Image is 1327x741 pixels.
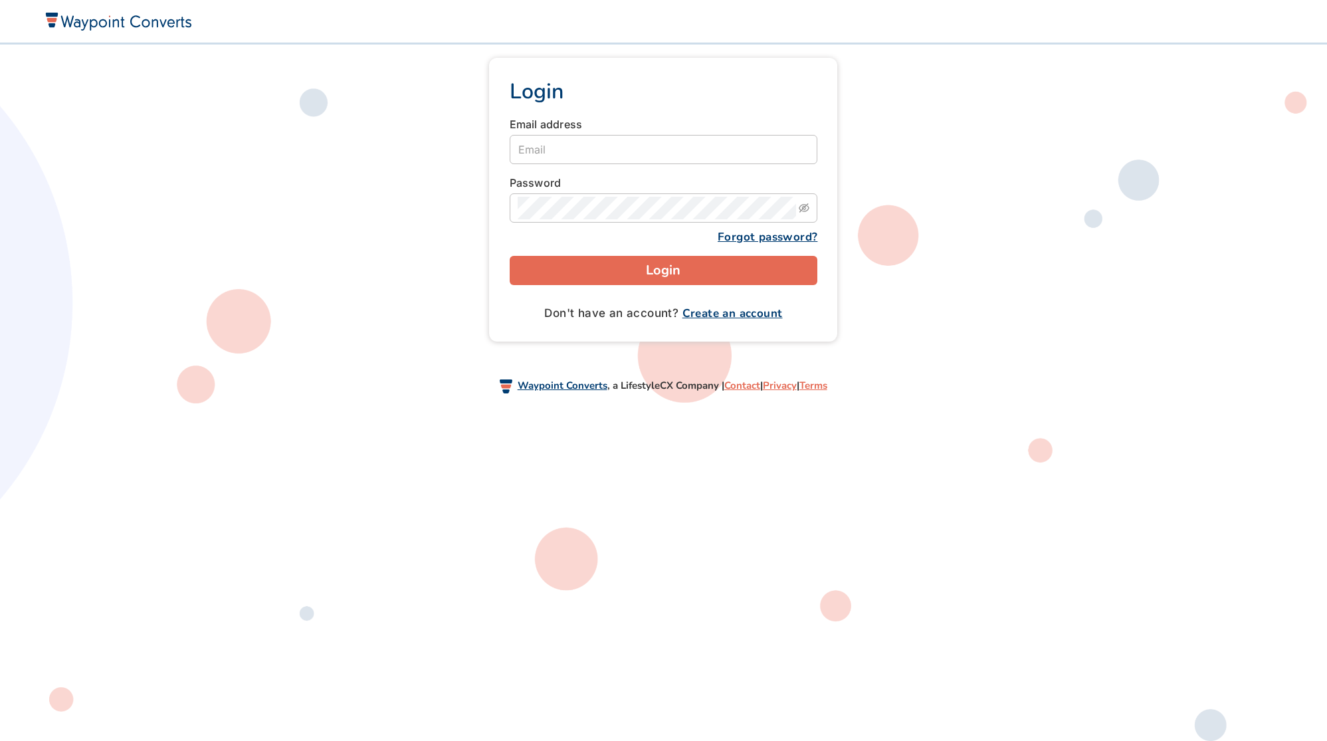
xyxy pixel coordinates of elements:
[799,379,827,392] a: Terms
[510,116,583,132] label: Email address
[718,229,817,245] a: Forgot password?
[763,379,797,392] a: Privacy
[510,135,818,164] input: Email
[510,78,818,106] h1: Login
[682,306,783,321] a: Create an account
[510,175,561,191] label: Password
[518,197,797,219] input: Password
[510,256,818,285] button: Login
[544,306,782,320] span: Don't have an account?
[500,379,512,394] img: Waypoint Converts
[518,379,607,392] a: Waypoint Converts
[239,355,1089,416] div: , a LifestyleCX Company |
[43,11,192,31] img: Waypoint Converts Logo
[724,376,827,395] div: | |
[799,203,809,213] span: eye-invisible
[724,379,760,392] a: Contact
